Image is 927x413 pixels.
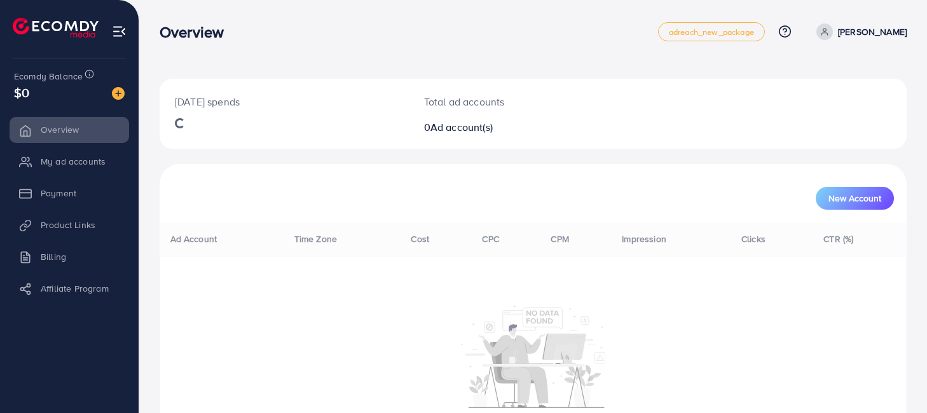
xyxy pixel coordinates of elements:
[13,18,99,37] img: logo
[658,22,765,41] a: adreach_new_package
[14,70,83,83] span: Ecomdy Balance
[424,94,580,109] p: Total ad accounts
[175,94,394,109] p: [DATE] spends
[816,187,894,210] button: New Account
[430,120,493,134] span: Ad account(s)
[112,24,127,39] img: menu
[14,83,29,102] span: $0
[669,28,754,36] span: adreach_new_package
[424,121,580,133] h2: 0
[811,24,907,40] a: [PERSON_NAME]
[112,87,125,100] img: image
[828,194,881,203] span: New Account
[160,23,234,41] h3: Overview
[838,24,907,39] p: [PERSON_NAME]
